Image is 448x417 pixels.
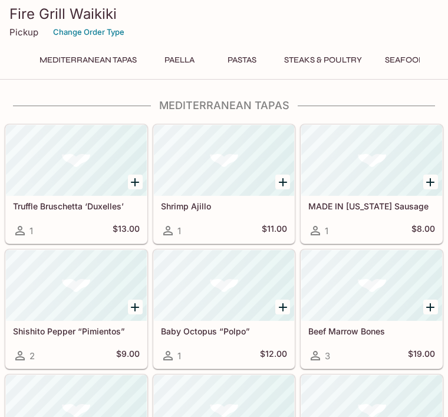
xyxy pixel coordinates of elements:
[408,349,435,363] h5: $19.00
[6,250,147,321] div: Shishito Pepper “Pimientos”
[260,349,287,363] h5: $12.00
[6,125,147,196] div: Truffle Bruschetta ‘Duxelles’
[9,27,38,38] p: Pickup
[262,224,287,238] h5: $11.00
[48,23,130,41] button: Change Order Type
[5,249,147,369] a: Shishito Pepper “Pimientos”2$9.00
[325,350,330,362] span: 3
[13,201,140,211] h5: Truffle Bruschetta ‘Duxelles’
[153,52,206,68] button: Paella
[29,350,35,362] span: 2
[423,175,438,189] button: Add MADE IN HAWAII Sausage
[153,249,295,369] a: Baby Octopus “Polpo”1$12.00
[153,124,295,244] a: Shrimp Ajillo1$11.00
[5,124,147,244] a: Truffle Bruschetta ‘Duxelles’1$13.00
[128,300,143,314] button: Add Shishito Pepper “Pimientos”
[411,224,435,238] h5: $8.00
[301,124,443,244] a: MADE IN [US_STATE] Sausage1$8.00
[325,225,328,237] span: 1
[177,350,181,362] span: 1
[154,250,295,321] div: Baby Octopus “Polpo”
[161,201,288,211] h5: Shrimp Ajillo
[154,125,295,196] div: Shrimp Ajillo
[161,326,288,336] h5: Baby Octopus “Polpo”
[113,224,140,238] h5: $13.00
[301,249,443,369] a: Beef Marrow Bones3$19.00
[13,326,140,336] h5: Shishito Pepper “Pimientos”
[275,175,290,189] button: Add Shrimp Ajillo
[29,225,33,237] span: 1
[308,326,435,336] h5: Beef Marrow Bones
[177,225,181,237] span: 1
[378,52,431,68] button: Seafood
[275,300,290,314] button: Add Baby Octopus “Polpo”
[5,99,443,112] h4: Mediterranean Tapas
[278,52,368,68] button: Steaks & Poultry
[301,125,442,196] div: MADE IN HAWAII Sausage
[215,52,268,68] button: Pastas
[116,349,140,363] h5: $9.00
[423,300,438,314] button: Add Beef Marrow Bones
[301,250,442,321] div: Beef Marrow Bones
[308,201,435,211] h5: MADE IN [US_STATE] Sausage
[33,52,143,68] button: Mediterranean Tapas
[9,5,439,23] h3: Fire Grill Waikiki
[128,175,143,189] button: Add Truffle Bruschetta ‘Duxelles’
